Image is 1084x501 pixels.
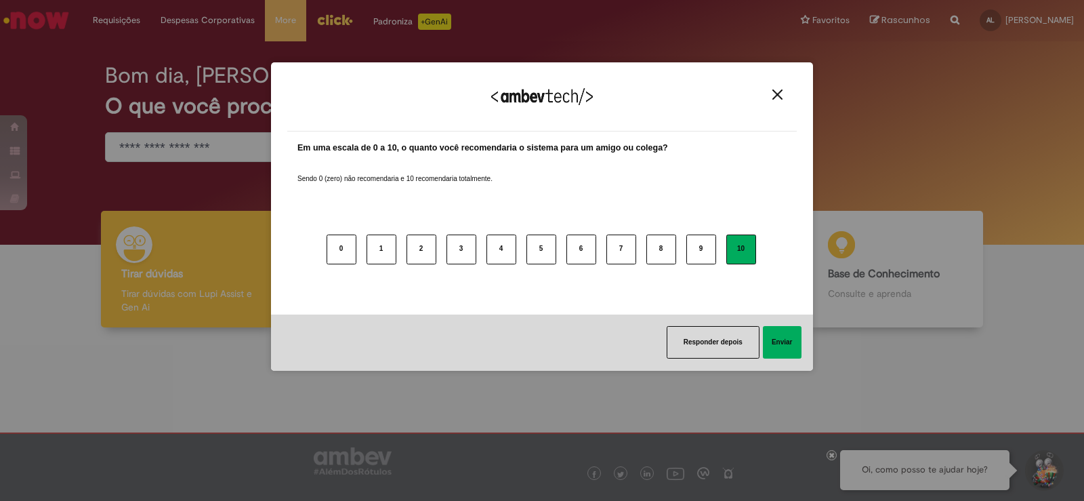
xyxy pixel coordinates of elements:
[446,235,476,264] button: 3
[763,326,801,359] button: Enviar
[686,235,716,264] button: 9
[297,142,668,155] label: Em uma escala de 0 a 10, o quanto você recomendaria o sistema para um amigo ou colega?
[726,235,756,264] button: 10
[768,89,787,100] button: Close
[491,88,593,105] img: Logo Ambevtech
[667,326,759,359] button: Responder depois
[772,89,783,100] img: Close
[526,235,556,264] button: 5
[327,235,356,264] button: 0
[606,235,636,264] button: 7
[646,235,676,264] button: 8
[367,235,396,264] button: 1
[566,235,596,264] button: 6
[297,158,493,184] label: Sendo 0 (zero) não recomendaria e 10 recomendaria totalmente.
[406,235,436,264] button: 2
[486,235,516,264] button: 4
